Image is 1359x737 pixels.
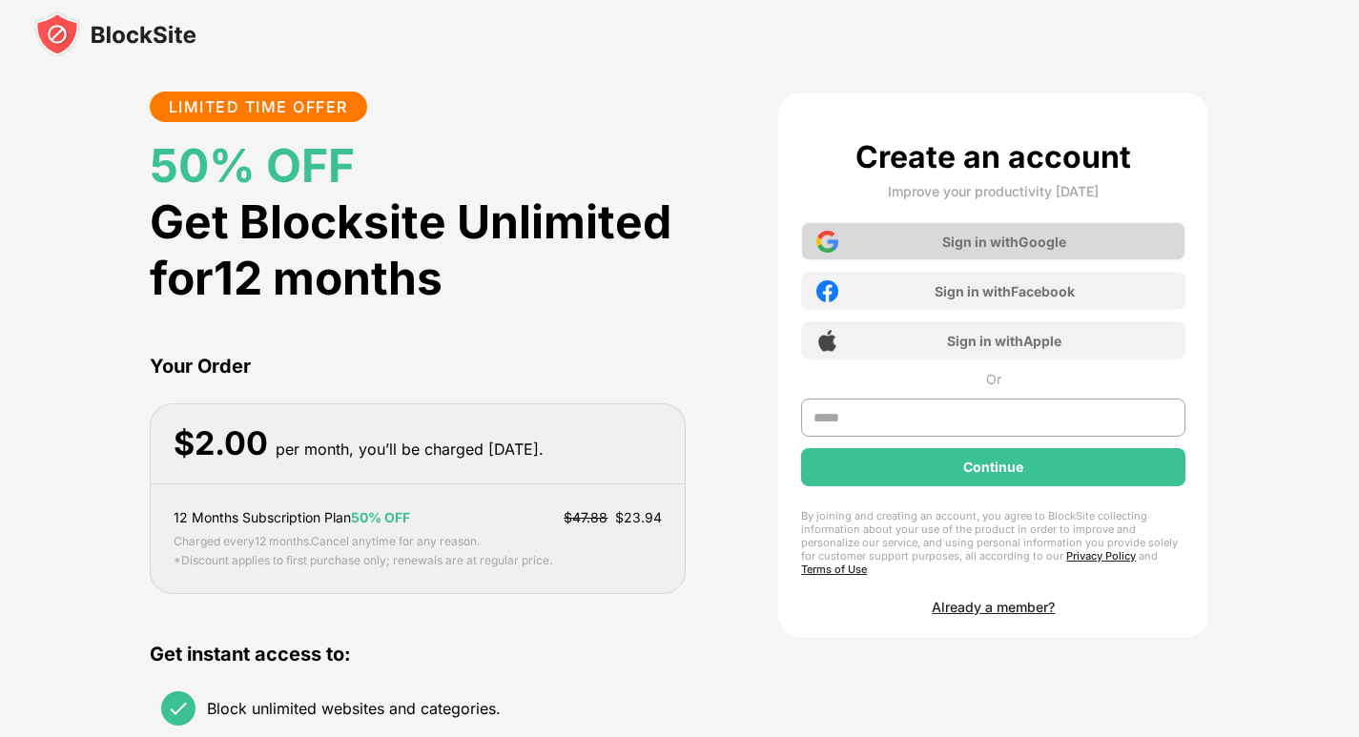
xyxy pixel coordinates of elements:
a: Privacy Policy [1066,549,1136,563]
div: Sign in with Facebook [935,283,1075,299]
div: Create an account [855,138,1131,175]
div: Block unlimited websites and categories. [207,699,501,718]
div: Get instant access to: [150,640,687,668]
img: google-icon.png [816,231,838,253]
div: Or [986,371,1001,387]
div: LIMITED TIME OFFER [169,97,348,116]
div: Charged every 12 months . Cancel anytime for any reason. *Discount applies to first purchase only... [174,532,552,570]
div: Already a member? [932,599,1055,615]
div: Continue [963,460,1023,475]
div: Get Blocksite Unlimited for 12 months [150,137,687,306]
div: $ 2.00 [174,424,268,463]
div: $47.88 [564,507,607,528]
img: apple-icon.png [816,330,838,352]
div: Your Order [150,352,687,380]
div: By joining and creating an account, you agree to BlockSite collecting information about your use ... [801,509,1185,576]
div: per month, you’ll be charged [DATE]. [276,436,544,463]
div: 12 Months Subscription Plan [174,507,410,528]
div: $ 23.94 [564,507,662,528]
img: blocksite-icon-black.svg [34,11,196,57]
a: 50% OFF [150,137,355,194]
div: Sign in with Apple [947,333,1061,349]
a: Terms of Use [801,563,867,576]
img: check.svg [167,697,190,720]
span: 50% OFF [351,509,410,525]
div: Sign in with Google [942,234,1066,250]
img: facebook-icon.png [816,280,838,302]
div: Improve your productivity [DATE] [888,183,1099,199]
